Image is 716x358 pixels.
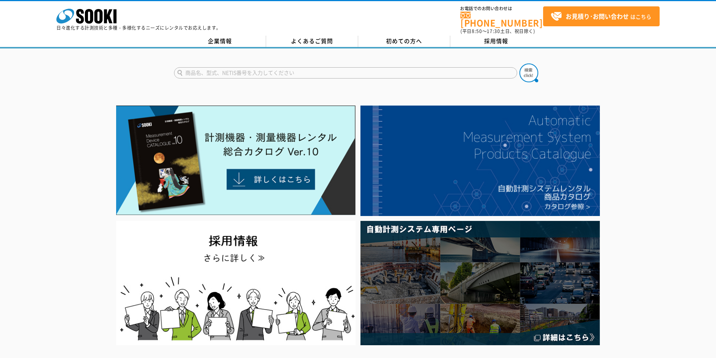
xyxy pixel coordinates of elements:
[174,36,266,47] a: 企業情報
[472,28,482,35] span: 8:50
[460,12,543,27] a: [PHONE_NUMBER]
[56,26,221,30] p: 日々進化する計測技術と多種・多様化するニーズにレンタルでお応えします。
[360,106,600,216] img: 自動計測システムカタログ
[450,36,542,47] a: 採用情報
[116,106,356,215] img: Catalog Ver10
[360,221,600,345] img: 自動計測システム専用ページ
[519,63,538,82] img: btn_search.png
[551,11,651,22] span: はこちら
[460,28,535,35] span: (平日 ～ 土日、祝日除く)
[358,36,450,47] a: 初めての方へ
[487,28,500,35] span: 17:30
[543,6,660,26] a: お見積り･お問い合わせはこちら
[566,12,629,21] strong: お見積り･お問い合わせ
[386,37,422,45] span: 初めての方へ
[266,36,358,47] a: よくあるご質問
[174,67,517,79] input: 商品名、型式、NETIS番号を入力してください
[116,221,356,345] img: SOOKI recruit
[460,6,543,11] span: お電話でのお問い合わせは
